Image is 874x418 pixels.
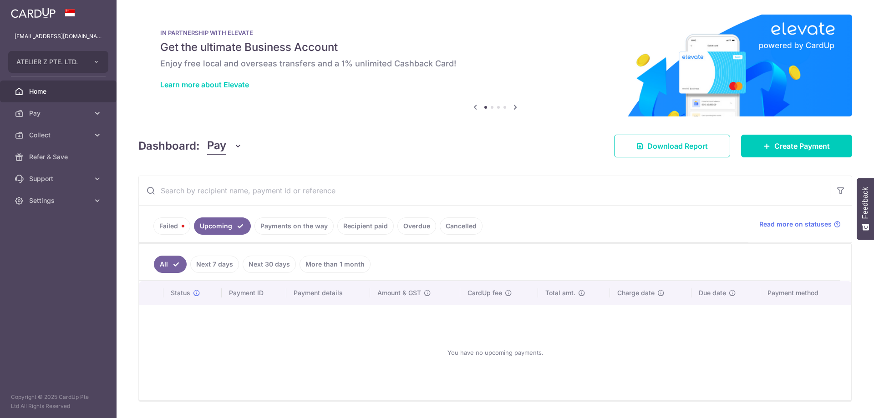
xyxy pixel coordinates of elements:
[190,256,239,273] a: Next 7 days
[20,6,39,15] span: Help
[153,217,190,235] a: Failed
[139,176,830,205] input: Search by recipient name, payment id or reference
[545,288,575,297] span: Total amt.
[160,80,249,89] a: Learn more about Elevate
[300,256,371,273] a: More than 1 month
[29,87,89,96] span: Home
[150,312,840,393] div: You have no upcoming payments.
[154,256,187,273] a: All
[760,281,851,305] th: Payment method
[160,29,830,36] p: IN PARTNERSHIP WITH ELEVATE
[207,137,242,155] button: Pay
[222,281,286,305] th: Payment ID
[759,220,841,229] a: Read more on statuses
[160,40,830,55] h5: Get the ultimate Business Account
[29,174,89,183] span: Support
[29,109,89,118] span: Pay
[774,141,830,151] span: Create Payment
[254,217,334,235] a: Payments on the way
[286,281,370,305] th: Payment details
[194,217,251,235] a: Upcoming
[440,217,483,235] a: Cancelled
[171,288,190,297] span: Status
[377,288,421,297] span: Amount & GST
[647,141,708,151] span: Download Report
[614,135,730,157] a: Download Report
[160,58,830,69] h6: Enjoy free local and overseas transfers and a 1% unlimited Cashback Card!
[759,220,832,229] span: Read more on statuses
[699,288,726,297] span: Due date
[397,217,436,235] a: Overdue
[15,32,102,41] p: [EMAIL_ADDRESS][DOMAIN_NAME]
[8,51,108,73] button: ATELIER Z PTE. LTD.
[29,131,89,140] span: Collect
[337,217,394,235] a: Recipient paid
[29,196,89,205] span: Settings
[467,288,502,297] span: CardUp fee
[138,138,200,154] h4: Dashboard:
[29,152,89,161] span: Refer & Save
[243,256,296,273] a: Next 30 days
[617,288,655,297] span: Charge date
[138,15,852,116] img: Renovation banner
[857,178,874,240] button: Feedback - Show survey
[741,135,852,157] a: Create Payment
[207,137,226,155] span: Pay
[16,57,84,66] span: ATELIER Z PTE. LTD.
[861,187,869,219] span: Feedback
[11,7,56,18] img: CardUp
